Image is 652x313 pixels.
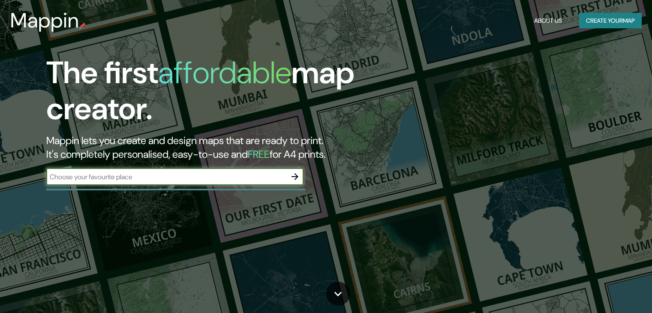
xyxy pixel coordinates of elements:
h1: affordable [158,53,291,93]
img: mappin-pin [79,22,86,29]
h2: Mappin lets you create and design maps that are ready to print. It's completely personalised, eas... [46,134,373,161]
button: Create yourmap [579,13,642,29]
h5: FREE [248,147,270,161]
button: About Us [531,13,565,29]
input: Choose your favourite place [46,172,286,182]
h1: The first map creator. [46,55,373,134]
h3: Mappin [10,9,79,33]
